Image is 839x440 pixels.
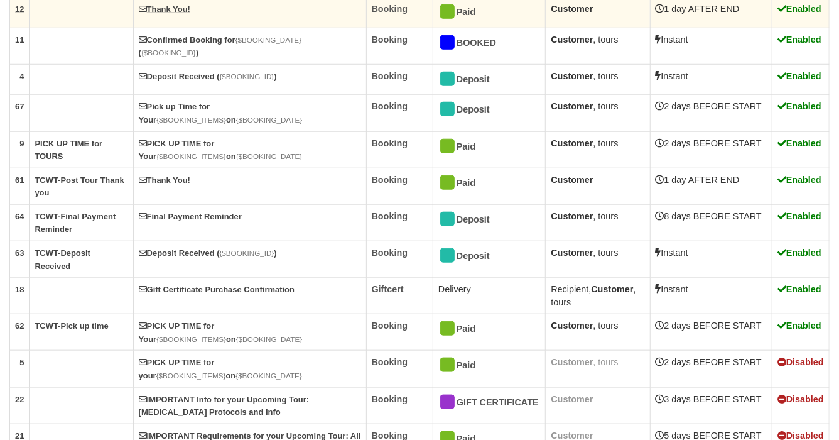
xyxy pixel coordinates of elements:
strong: {$BOOKING_ITEMS} [156,116,226,124]
strong: Enabled [777,248,821,258]
strong: Booking [372,71,408,81]
td: , tours [546,241,650,277]
a: 9 [19,139,24,148]
strong: {$BOOKING_ID} [220,249,274,257]
strong: Customer [551,357,593,367]
a: 62 [15,321,24,331]
strong: Enabled [777,35,821,45]
strong: Customer [551,211,593,221]
strong: Enabled [777,211,821,221]
strong: {$BOOKING_DATE} [236,152,302,160]
div: Paid [438,319,529,339]
a: 22 [15,395,24,404]
strong: Enabled [777,138,821,148]
a: 12 [15,4,24,14]
strong: Booking [372,35,408,45]
span: , tours [551,357,618,367]
strong: Booking [372,321,408,331]
strong: Disabled [777,357,824,367]
a: IMPORTANT Info for your Upcoming Tour: [MEDICAL_DATA] Protocols and Info [139,395,310,417]
strong: Booking [372,4,408,14]
a: PICK UP TIME for your{$BOOKING_ITEMS}on{$BOOKING_DATE} [139,358,302,380]
a: 4 [19,72,24,81]
a: 61 [15,175,24,185]
strong: {$BOOKING_ITEMS} [156,371,226,380]
div: Paid [438,137,529,157]
strong: Booking [372,101,408,111]
a: 64 [15,212,24,221]
strong: Giftcert [372,284,404,294]
td: 1 day AFTER END [650,168,772,204]
a: 11 [15,35,24,45]
strong: Customer [591,284,633,294]
td: , tours [546,64,650,95]
div: Paid [438,173,529,194]
a: 63 [15,248,24,258]
strong: Enabled [777,4,821,14]
a: Final Payment Reminder [139,212,242,221]
td: 3 days BEFORE START [650,387,772,424]
strong: Customer [551,394,593,404]
strong: Enabled [777,175,821,185]
strong: Enabled [777,284,821,294]
a: TCWT-Final Payment Reminder [35,212,116,234]
a: Pick up Time for Your{$BOOKING_ITEMS}on{$BOOKING_DATE} [139,102,303,124]
div: Deposit [438,210,529,230]
div: Deposit [438,246,529,267]
strong: Customer [551,138,593,148]
td: Instant [650,241,772,277]
td: , tours [546,204,650,241]
strong: Customer [551,248,593,258]
div: BOOKED [438,33,529,53]
strong: {$BOOKING_DATE} [236,335,302,343]
strong: {$BOOKING_DATE} [235,36,301,44]
strong: {$BOOKING_DATE} [235,371,301,380]
strong: {$BOOKING_ID} [220,72,274,80]
strong: Booking [372,357,408,367]
strong: Customer [551,35,593,45]
a: Deposit Received ({$BOOKING_ID}) [139,72,277,81]
a: 18 [15,285,24,294]
strong: Customer [551,101,593,111]
strong: Booking [372,394,408,404]
strong: Enabled [777,101,821,111]
strong: Booking [372,175,408,185]
a: Gift Certificate Purchase Confirmation [139,285,295,294]
a: Deposit Received ({$BOOKING_ID}) [139,248,277,258]
strong: {$BOOKING_ITEMS} [156,335,226,343]
strong: Booking [372,248,408,258]
td: , tours [546,28,650,64]
td: Delivery [433,278,546,314]
td: , tours [546,95,650,131]
strong: {$BOOKING_ID} [141,48,196,57]
strong: Customer [551,71,593,81]
td: 8 days BEFORE START [650,204,772,241]
strong: Booking [372,211,408,221]
a: TCWT-Pick up time [35,321,108,331]
strong: Enabled [777,71,821,81]
td: , tours [546,131,650,168]
strong: Customer [551,175,593,185]
strong: Customer [551,4,593,14]
td: , tours [546,314,650,351]
a: TCWT-Post Tour Thank you [35,175,124,198]
td: 2 days BEFORE START [650,351,772,387]
a: Confirmed Booking for{$BOOKING_DATE}({$BOOKING_ID}) [139,35,301,58]
strong: {$BOOKING_ITEMS} [156,152,226,160]
a: PICK UP TIME for Your{$BOOKING_ITEMS}on{$BOOKING_DATE} [139,321,303,344]
td: 2 days BEFORE START [650,131,772,168]
td: Instant [650,64,772,95]
td: 2 days BEFORE START [650,95,772,131]
div: Deposit [438,70,529,90]
td: 2 days BEFORE START [650,314,772,351]
a: PICK UP TIME for TOURS [35,139,102,162]
a: Thank You! [139,175,190,185]
strong: {$BOOKING_DATE} [236,116,302,124]
a: TCWT-Deposit Received [35,248,90,271]
div: Paid [438,3,529,23]
a: Thank You! [139,4,190,14]
strong: Booking [372,138,408,148]
strong: Disabled [777,394,824,404]
a: PICK UP TIME for Your{$BOOKING_ITEMS}on{$BOOKING_DATE} [139,139,303,162]
a: 67 [15,102,24,111]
